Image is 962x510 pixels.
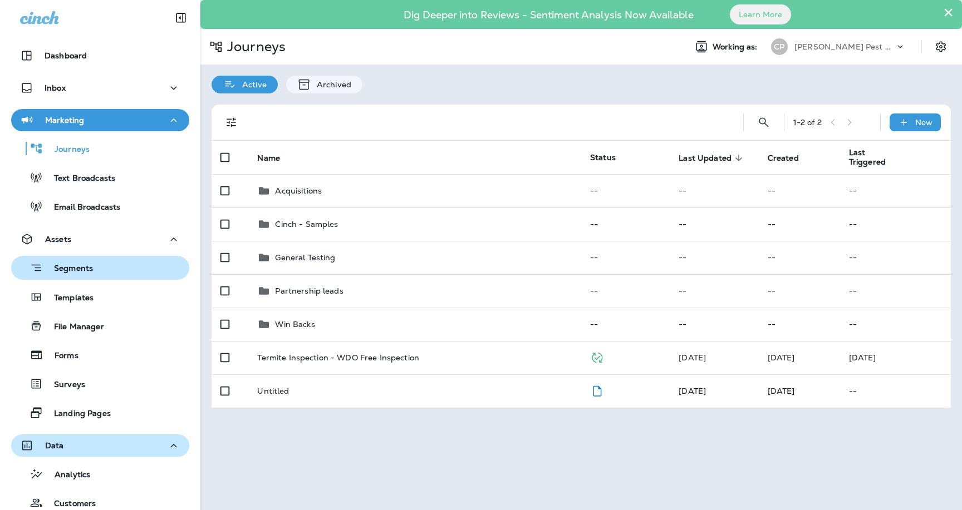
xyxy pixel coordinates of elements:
span: Last Updated [679,154,732,163]
td: -- [581,207,670,241]
p: Untitled [257,387,289,395]
td: -- [759,207,840,241]
span: Draft [590,385,604,395]
td: -- [670,207,758,241]
p: -- [849,387,942,395]
p: Cinch - Samples [275,220,338,229]
p: File Manager [43,322,104,333]
p: Data [45,441,64,450]
td: -- [759,174,840,207]
p: New [915,118,932,127]
button: Text Broadcasts [11,166,189,189]
button: Data [11,434,189,457]
button: Settings [931,37,951,57]
p: Active [237,80,267,89]
p: Win Backs [275,320,315,329]
span: Frank Carreno [679,353,706,363]
button: Inbox [11,77,189,99]
td: -- [759,308,840,341]
p: Text Broadcasts [43,174,115,184]
p: Email Broadcasts [43,202,120,213]
p: Dashboard [45,51,87,60]
p: Partnership leads [275,286,343,295]
button: Segments [11,256,189,280]
button: File Manager [11,314,189,338]
span: Name [257,153,295,163]
span: Frank Carreno [768,386,795,396]
td: -- [581,274,670,308]
button: Forms [11,343,189,367]
p: Dig Deeper into Reviews - Sentiment Analysis Now Available [371,13,726,17]
div: CP [771,38,788,55]
p: Analytics [43,470,90,481]
p: General Testing [275,253,335,262]
button: Email Broadcasts [11,195,189,218]
button: Surveys [11,372,189,395]
div: 1 - 2 of 2 [793,118,822,127]
button: Landing Pages [11,401,189,424]
p: Termite Inspection - WDO Free Inspection [257,353,419,362]
p: Landing Pages [43,409,111,419]
button: Dashboard [11,44,189,67]
p: Inbox [45,83,66,92]
span: Name [257,154,280,163]
td: -- [670,308,758,341]
td: -- [840,274,951,308]
p: Customers [43,499,96,509]
td: -- [581,308,670,341]
button: Templates [11,285,189,309]
p: Acquisitions [275,186,322,195]
span: Frank Carreno [679,386,706,396]
td: -- [670,174,758,207]
p: Surveys [43,380,85,390]
td: -- [840,308,951,341]
button: Search Journeys [753,111,775,133]
button: Assets [11,228,189,250]
span: Created [768,154,799,163]
p: Journeys [223,38,286,55]
td: -- [840,241,951,274]
button: Analytics [11,462,189,486]
button: Marketing [11,109,189,131]
td: [DATE] [840,341,951,374]
button: Collapse Sidebar [165,7,197,29]
button: Filters [220,111,243,133]
td: -- [840,207,951,241]
td: -- [581,174,670,207]
td: -- [670,274,758,308]
span: Frank Carreno [768,353,795,363]
p: Segments [43,264,93,275]
p: Templates [43,293,94,304]
p: Archived [311,80,351,89]
button: Journeys [11,137,189,160]
td: -- [759,274,840,308]
p: [PERSON_NAME] Pest Control [794,42,895,51]
p: Assets [45,235,71,244]
p: Journeys [43,145,90,155]
td: -- [670,241,758,274]
span: Working as: [713,42,760,52]
button: Close [943,3,954,21]
span: Created [768,153,813,163]
span: Last Triggered [849,148,895,167]
span: Last Updated [679,153,746,163]
button: Learn More [730,4,791,24]
p: Marketing [45,116,84,125]
td: -- [759,241,840,274]
span: Published [590,351,604,362]
span: Last Triggered [849,148,910,167]
p: Forms [43,351,78,362]
span: Status [590,152,616,162]
td: -- [840,174,951,207]
td: -- [581,241,670,274]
